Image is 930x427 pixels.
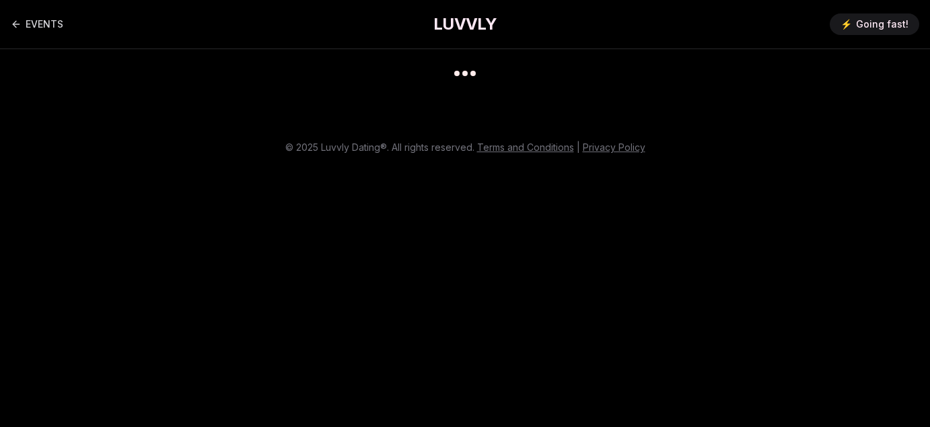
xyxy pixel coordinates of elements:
a: LUVVLY [433,13,497,35]
span: Going fast! [856,18,908,31]
a: Back to events [11,11,63,38]
span: | [577,141,580,153]
a: Terms and Conditions [477,141,574,153]
span: ⚡️ [840,18,852,31]
a: Privacy Policy [583,141,645,153]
